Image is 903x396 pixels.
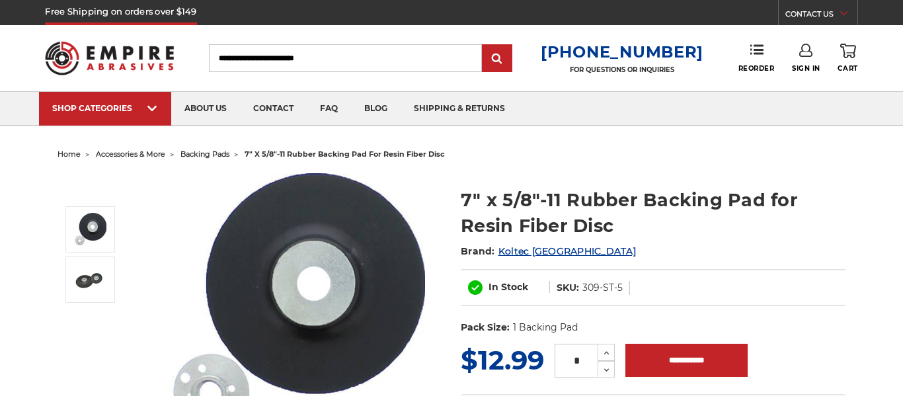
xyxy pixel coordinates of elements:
[557,281,579,295] dt: SKU:
[498,245,636,257] a: Koltec [GEOGRAPHIC_DATA]
[52,103,158,113] div: SHOP CATEGORIES
[73,213,106,246] img: 7" Resin Fiber Rubber Backing Pad 5/8-11 nut
[245,149,445,159] span: 7" x 5/8"-11 rubber backing pad for resin fiber disc
[785,7,857,25] a: CONTACT US
[461,321,510,335] dt: Pack Size:
[489,281,528,293] span: In Stock
[838,64,857,73] span: Cart
[180,149,229,159] a: backing pads
[541,65,703,74] p: FOR QUESTIONS OR INQUIRIES
[45,33,173,83] img: Empire Abrasives
[738,64,775,73] span: Reorder
[738,44,775,72] a: Reorder
[792,64,820,73] span: Sign In
[484,46,510,72] input: Submit
[58,149,81,159] a: home
[541,42,703,61] a: [PHONE_NUMBER]
[461,187,845,239] h1: 7" x 5/8"-11 Rubber Backing Pad for Resin Fiber Disc
[461,245,495,257] span: Brand:
[838,44,857,73] a: Cart
[96,149,165,159] a: accessories & more
[513,321,578,335] dd: 1 Backing Pad
[171,92,240,126] a: about us
[240,92,307,126] a: contact
[73,263,106,296] img: 7" x 5/8"-11 Rubber Backing Pad for Resin Fiber Disc
[582,281,623,295] dd: 309-ST-5
[351,92,401,126] a: blog
[461,344,544,376] span: $12.99
[401,92,518,126] a: shipping & returns
[307,92,351,126] a: faq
